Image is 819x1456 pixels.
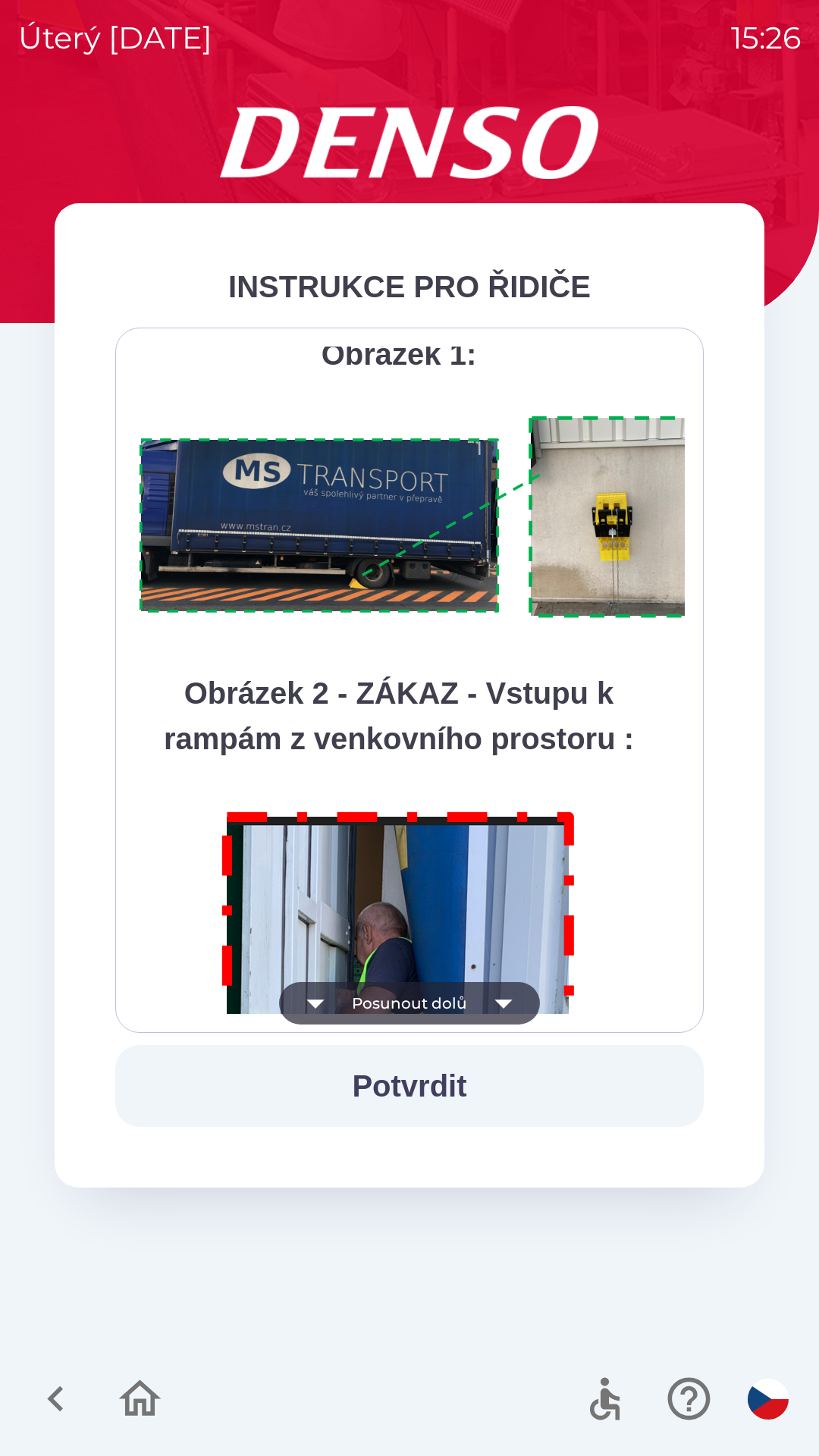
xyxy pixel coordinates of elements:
[164,676,634,755] strong: Obrázek 2 - ZÁKAZ - Vstupu k rampám z venkovního prostoru :
[731,15,801,61] p: 15:26
[18,15,212,61] p: úterý [DATE]
[205,792,593,1349] img: M8MNayrTL6gAAAABJRU5ErkJggg==
[55,106,764,179] img: Logo
[322,337,477,371] strong: Obrázek 1:
[748,1379,789,1420] img: cs flag
[279,982,540,1025] button: Posunout dolů
[115,264,704,309] div: INSTRUKCE PRO ŘIDIČE
[134,407,723,628] img: A1ym8hFSA0ukAAAAAElFTkSuQmCC
[115,1045,704,1127] button: Potvrdit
